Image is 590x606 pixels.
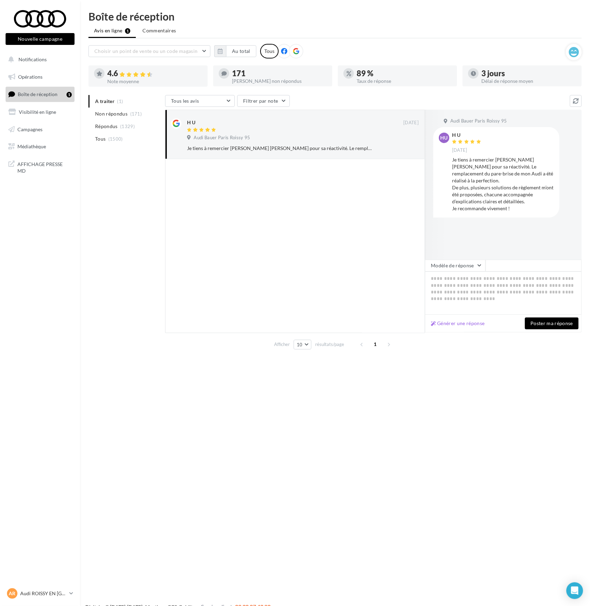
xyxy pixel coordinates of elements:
[171,98,199,104] span: Tous les avis
[108,136,123,142] span: (1500)
[4,70,76,84] a: Opérations
[142,27,176,34] span: Commentaires
[20,590,67,597] p: Audi ROISSY EN [GEOGRAPHIC_DATA]
[95,110,127,117] span: Non répondus
[274,341,290,348] span: Afficher
[130,111,142,117] span: (171)
[107,79,202,84] div: Note moyenne
[18,91,57,97] span: Boîte de réception
[237,95,290,107] button: Filtrer par note
[194,135,250,141] span: Audi Bauer Paris Roissy 95
[17,143,46,149] span: Médiathèque
[452,147,467,154] span: [DATE]
[95,123,118,130] span: Répondus
[481,79,576,84] div: Délai de réponse moyen
[19,109,56,115] span: Visibilité en ligne
[441,134,448,141] span: HU
[9,590,16,597] span: AR
[4,157,76,177] a: AFFICHAGE PRESSE MD
[88,11,582,22] div: Boîte de réception
[294,340,311,349] button: 10
[95,135,106,142] span: Tous
[94,48,197,54] span: Choisir un point de vente ou un code magasin
[88,45,210,57] button: Choisir un point de vente ou un code magasin
[4,105,76,119] a: Visibilité en ligne
[232,70,327,77] div: 171
[370,339,381,350] span: 1
[6,587,75,600] a: AR Audi ROISSY EN [GEOGRAPHIC_DATA]
[187,145,373,152] div: Je tiens à remercier [PERSON_NAME] [PERSON_NAME] pour sa réactivité. Le remplacement du pare-bris...
[6,33,75,45] button: Nouvelle campagne
[17,126,42,132] span: Campagnes
[107,70,202,78] div: 4.6
[214,45,256,57] button: Au total
[450,118,507,124] span: Audi Bauer Paris Roissy 95
[452,156,554,212] div: Je tiens à remercier [PERSON_NAME] [PERSON_NAME] pour sa réactivité. Le remplacement du pare-bris...
[4,52,73,67] button: Notifications
[226,45,256,57] button: Au total
[566,582,583,599] div: Open Intercom Messenger
[357,79,451,84] div: Taux de réponse
[165,95,235,107] button: Tous les avis
[297,342,303,347] span: 10
[18,56,47,62] span: Notifications
[4,139,76,154] a: Médiathèque
[18,74,42,80] span: Opérations
[315,341,344,348] span: résultats/page
[452,133,483,137] div: H U
[428,319,488,328] button: Générer une réponse
[425,260,486,271] button: Modèle de réponse
[4,87,76,102] a: Boîte de réception1
[187,119,195,126] div: H U
[120,124,135,129] span: (1329)
[357,70,451,77] div: 89 %
[481,70,576,77] div: 3 jours
[525,317,579,329] button: Poster ma réponse
[232,79,327,84] div: [PERSON_NAME] non répondus
[17,159,72,174] span: AFFICHAGE PRESSE MD
[403,120,419,126] span: [DATE]
[260,44,279,58] div: Tous
[4,122,76,137] a: Campagnes
[67,92,72,97] div: 1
